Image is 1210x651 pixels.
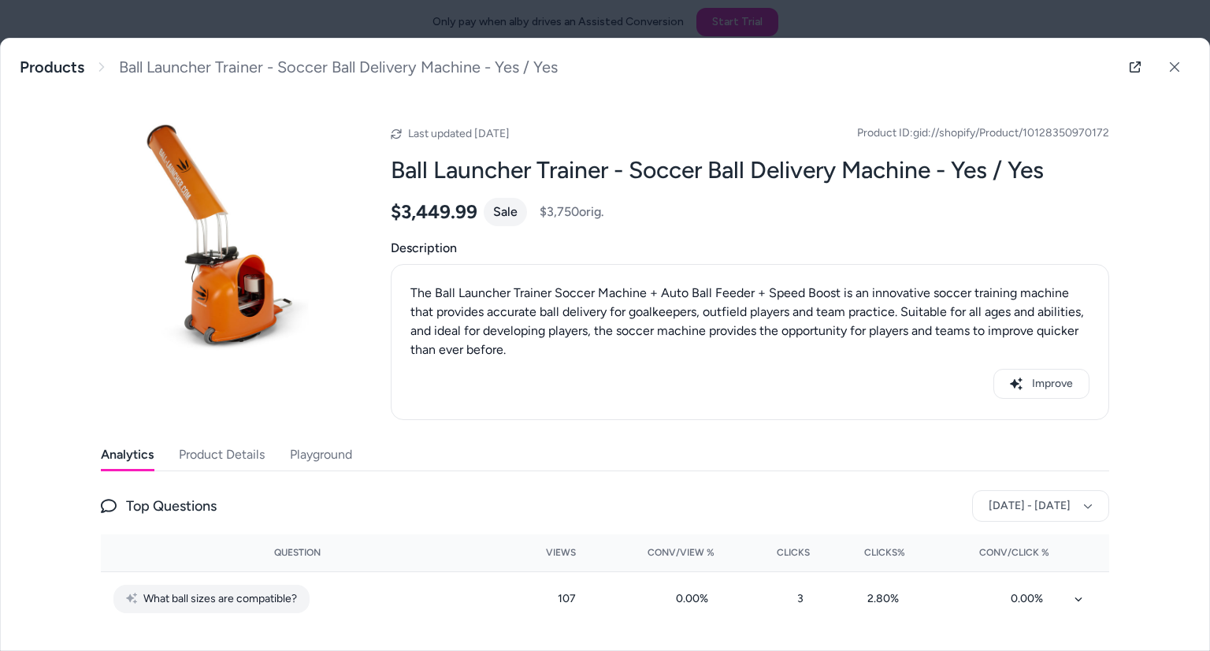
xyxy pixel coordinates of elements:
span: Conv/View % [648,546,714,559]
span: $3,750 orig. [540,203,604,221]
button: Question [274,540,321,565]
span: 107 [558,592,576,605]
a: Products [20,58,84,77]
button: Playground [290,439,352,471]
span: Question [274,546,321,559]
span: 2.80 % [867,592,905,605]
button: Conv/Click % [930,540,1049,565]
img: teqball-ball-launcher-trainer-soccer-ball-delivery-machine-1.jpg [101,114,353,366]
span: Ball Launcher Trainer - Soccer Ball Delivery Machine - Yes / Yes [119,58,558,77]
span: Last updated [DATE] [408,127,510,140]
span: Top Questions [126,495,217,517]
span: Clicks [777,546,810,559]
span: Product ID: gid://shopify/Product/10128350970172 [857,125,1109,141]
span: 0.00 % [676,592,714,605]
button: Views [506,540,576,565]
h2: Ball Launcher Trainer - Soccer Ball Delivery Machine - Yes / Yes [391,155,1109,185]
span: 3 [797,592,810,605]
span: What ball sizes are compatible? [143,590,297,608]
nav: breadcrumb [20,58,558,77]
button: Conv/View % [601,540,715,565]
button: Product Details [179,439,265,471]
span: 0.00 % [1011,592,1049,605]
span: Clicks% [864,546,905,559]
button: Improve [993,369,1089,399]
span: $3,449.99 [391,200,477,224]
span: Conv/Click % [979,546,1049,559]
button: Clicks [740,540,810,565]
div: The Ball Launcher Trainer Soccer Machine + Auto Ball Feeder + Speed Boost is an innovative soccer... [410,284,1089,359]
span: Description [391,239,1109,258]
button: Clicks% [835,540,905,565]
div: Sale [484,198,527,226]
button: [DATE] - [DATE] [972,490,1109,522]
button: Analytics [101,439,154,471]
span: Views [546,546,576,559]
